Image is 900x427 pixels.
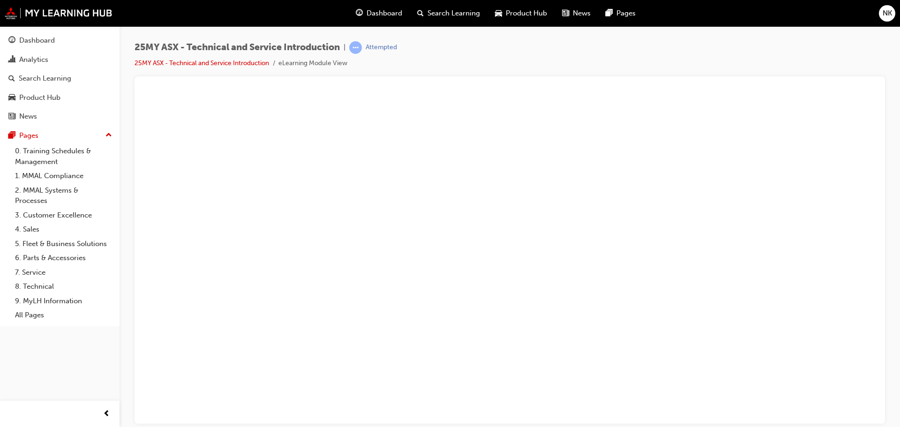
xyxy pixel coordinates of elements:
a: 25MY ASX - Technical and Service Introduction [135,59,269,67]
img: mmal [5,7,112,19]
div: Attempted [366,43,397,52]
a: All Pages [11,308,116,322]
a: 2. MMAL Systems & Processes [11,183,116,208]
a: pages-iconPages [598,4,643,23]
span: News [573,8,591,19]
div: Dashboard [19,35,55,46]
button: NK [879,5,895,22]
div: News [19,111,37,122]
a: 0. Training Schedules & Management [11,144,116,169]
span: 25MY ASX - Technical and Service Introduction [135,42,340,53]
a: car-iconProduct Hub [487,4,555,23]
div: Pages [19,130,38,141]
a: News [4,108,116,125]
span: up-icon [105,129,112,142]
a: 7. Service [11,265,116,280]
a: 8. Technical [11,279,116,294]
span: guage-icon [356,7,363,19]
span: pages-icon [606,7,613,19]
a: 6. Parts & Accessories [11,251,116,265]
a: Analytics [4,51,116,68]
span: learningRecordVerb_ATTEMPT-icon [349,41,362,54]
a: guage-iconDashboard [348,4,410,23]
a: 1. MMAL Compliance [11,169,116,183]
div: Search Learning [19,73,71,84]
span: | [344,42,345,53]
div: Product Hub [19,92,60,103]
span: NK [883,8,892,19]
a: 3. Customer Excellence [11,208,116,223]
li: eLearning Module View [278,58,347,69]
a: Product Hub [4,89,116,106]
a: search-iconSearch Learning [410,4,487,23]
span: prev-icon [103,408,110,420]
span: guage-icon [8,37,15,45]
button: Pages [4,127,116,144]
span: search-icon [8,75,15,83]
span: Pages [616,8,636,19]
a: 9. MyLH Information [11,294,116,308]
span: car-icon [495,7,502,19]
span: news-icon [562,7,569,19]
span: pages-icon [8,132,15,140]
span: Search Learning [427,8,480,19]
span: Product Hub [506,8,547,19]
a: Dashboard [4,32,116,49]
span: chart-icon [8,56,15,64]
a: 5. Fleet & Business Solutions [11,237,116,251]
span: Dashboard [367,8,402,19]
span: news-icon [8,112,15,121]
span: search-icon [417,7,424,19]
button: DashboardAnalyticsSearch LearningProduct HubNews [4,30,116,127]
a: Search Learning [4,70,116,87]
a: 4. Sales [11,222,116,237]
a: news-iconNews [555,4,598,23]
div: Analytics [19,54,48,65]
span: car-icon [8,94,15,102]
